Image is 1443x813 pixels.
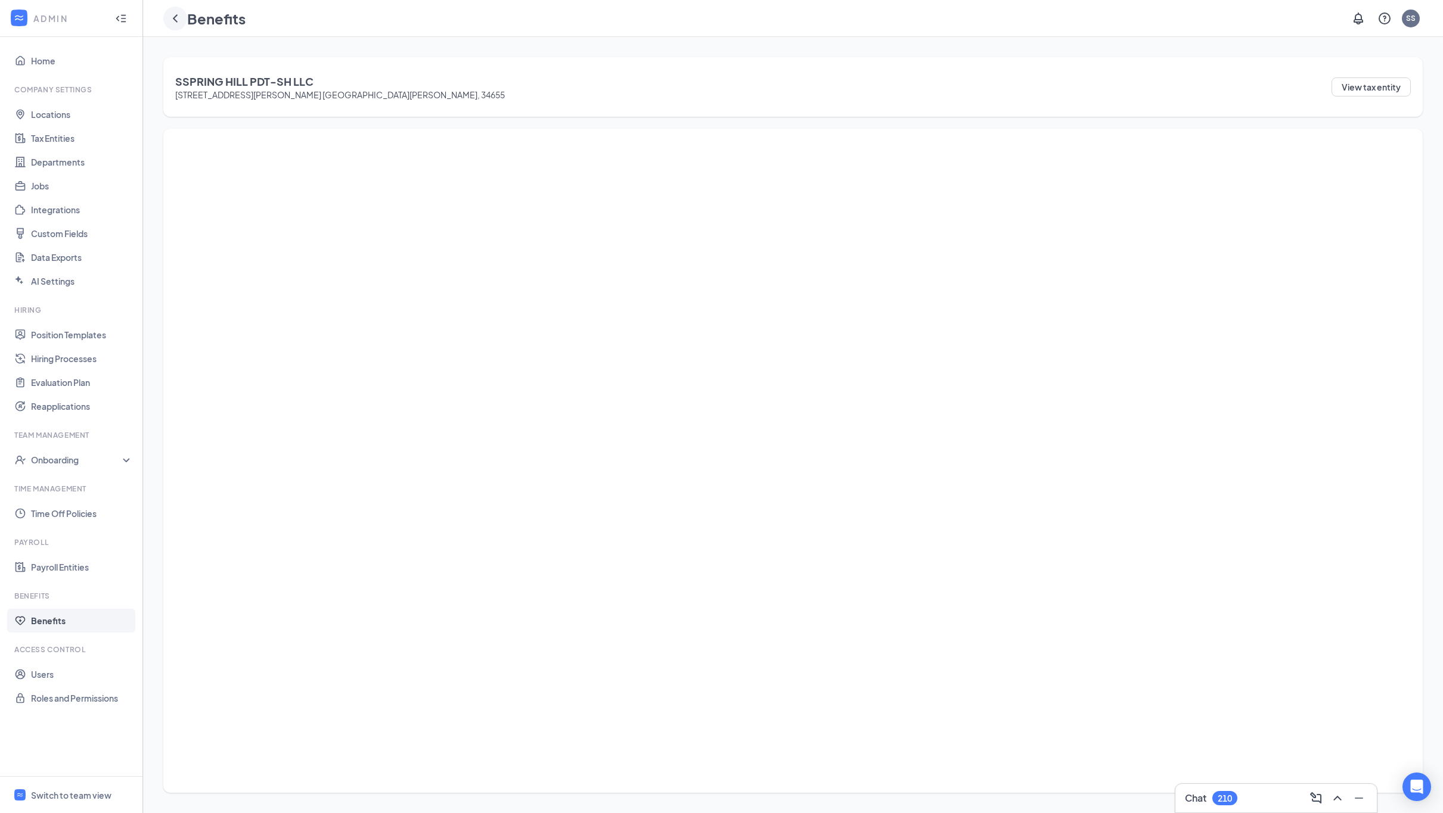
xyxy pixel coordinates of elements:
[1330,791,1345,805] svg: ChevronUp
[14,430,131,440] div: Team Management
[31,198,133,222] a: Integrations
[13,12,25,24] svg: WorkstreamLogo
[1402,772,1431,801] div: Open Intercom Messenger
[31,555,133,579] a: Payroll Entities
[187,8,246,29] h1: Benefits
[31,150,133,174] a: Departments
[31,501,133,525] a: Time Off Policies
[115,13,127,24] svg: Collapse
[31,454,123,466] div: Onboarding
[31,222,133,245] a: Custom Fields
[1309,791,1323,805] svg: ComposeMessage
[1332,77,1411,96] button: View tax entity
[1348,789,1367,808] button: Minimize
[31,789,111,801] div: Switch to team view
[14,85,131,95] div: Company Settings
[14,484,131,494] div: Time Management
[31,102,133,126] a: Locations
[31,347,133,370] a: Hiring Processes
[14,305,131,315] div: Hiring
[31,686,133,710] a: Roles and Permissions
[31,394,133,418] a: Reapplications
[14,591,131,601] div: Benefits
[175,74,505,89] h2: SSPRING HILL PDT-SH LLC
[1218,793,1232,803] div: 210
[31,126,133,150] a: Tax Entities
[31,609,133,633] a: Benefits
[1185,792,1206,805] h3: Chat
[31,49,133,73] a: Home
[31,323,133,347] a: Position Templates
[1327,789,1346,808] button: ChevronUp
[33,13,104,24] div: ADMIN
[175,89,505,101] div: [STREET_ADDRESS][PERSON_NAME] [GEOGRAPHIC_DATA][PERSON_NAME], 34655
[1377,11,1392,26] svg: QuestionInfo
[16,791,24,799] svg: WorkstreamLogo
[31,245,133,269] a: Data Exports
[31,269,133,293] a: AI Settings
[14,537,131,547] div: Payroll
[168,11,182,26] svg: ChevronLeft
[14,454,26,466] svg: UserCheck
[1352,791,1366,805] svg: Minimize
[1406,13,1416,23] div: SS
[31,662,133,686] a: Users
[1351,11,1366,26] svg: Notifications
[1305,789,1324,808] button: ComposeMessage
[31,370,133,394] a: Evaluation Plan
[14,644,131,655] div: Access control
[31,174,133,198] a: Jobs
